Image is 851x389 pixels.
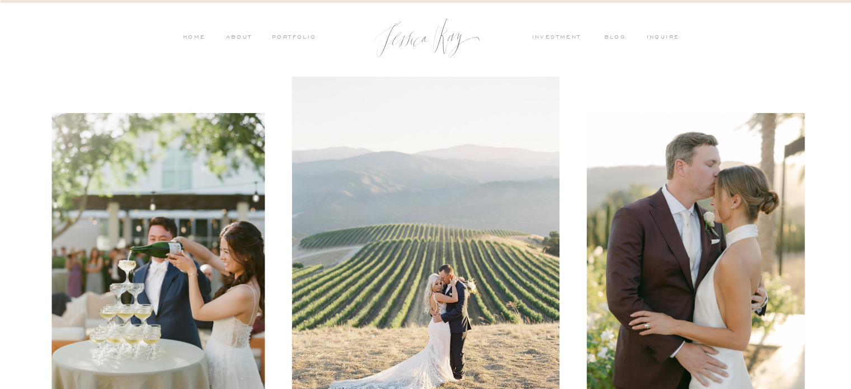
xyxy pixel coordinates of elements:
a: HOME [182,33,206,43]
a: investment [532,33,587,43]
a: inquire [647,33,685,43]
a: blog [604,33,633,43]
a: PORTFOLIO [270,33,317,43]
a: ABOUT [223,33,252,43]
